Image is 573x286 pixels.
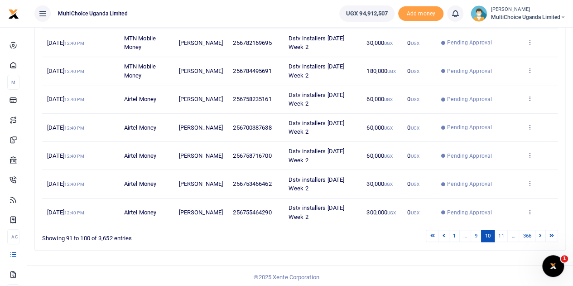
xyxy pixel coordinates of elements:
[447,208,492,217] span: Pending Approval
[398,10,443,16] a: Add money
[410,154,419,159] small: UGX
[289,204,344,220] span: Dstv installers [DATE] Week 2
[407,96,419,102] span: 0
[47,152,84,159] span: [DATE]
[407,209,419,216] span: 0
[289,92,344,107] span: Dstv installers [DATE] Week 2
[384,97,393,102] small: UGX
[124,152,156,159] span: Airtel Money
[233,96,271,102] span: 256758235161
[407,68,419,74] span: 0
[384,41,393,46] small: UGX
[339,5,395,22] a: UGX 94,912,507
[407,124,419,131] span: 0
[8,10,19,17] a: logo-small logo-large logo-large
[481,230,495,242] a: 10
[366,68,396,74] span: 180,000
[471,230,482,242] a: 9
[179,180,223,187] span: [PERSON_NAME]
[410,69,419,74] small: UGX
[447,39,492,47] span: Pending Approval
[179,96,223,102] span: [PERSON_NAME]
[410,41,419,46] small: UGX
[47,180,84,187] span: [DATE]
[387,210,396,215] small: UGX
[447,123,492,131] span: Pending Approval
[64,41,84,46] small: 12:40 PM
[494,230,508,242] a: 11
[491,13,566,21] span: MultiChoice Uganda Limited
[407,152,419,159] span: 0
[289,148,344,164] span: Dstv installers [DATE] Week 2
[179,152,223,159] span: [PERSON_NAME]
[233,68,271,74] span: 256784495691
[366,152,393,159] span: 60,000
[410,97,419,102] small: UGX
[124,180,156,187] span: Airtel Money
[289,63,344,79] span: Dstv installers [DATE] Week 2
[449,230,460,242] a: 1
[289,35,344,51] span: Dstv installers [DATE] Week 2
[407,39,419,46] span: 0
[561,255,568,262] span: 1
[179,39,223,46] span: [PERSON_NAME]
[519,230,535,242] a: 366
[398,6,443,21] span: Add money
[447,67,492,75] span: Pending Approval
[387,69,396,74] small: UGX
[124,96,156,102] span: Airtel Money
[54,10,131,18] span: MultiChoice Uganda Limited
[366,96,393,102] span: 60,000
[124,124,156,131] span: Airtel Money
[384,154,393,159] small: UGX
[542,255,564,277] iframe: Intercom live chat
[124,35,156,51] span: MTN Mobile Money
[471,5,487,22] img: profile-user
[410,126,419,131] small: UGX
[47,124,84,131] span: [DATE]
[233,180,271,187] span: 256753466462
[64,154,84,159] small: 12:40 PM
[346,9,388,18] span: UGX 94,912,507
[491,6,566,14] small: [PERSON_NAME]
[233,124,271,131] span: 256700387638
[384,126,393,131] small: UGX
[7,229,19,244] li: Ac
[447,180,492,188] span: Pending Approval
[179,124,223,131] span: [PERSON_NAME]
[366,39,393,46] span: 30,000
[124,63,156,79] span: MTN Mobile Money
[47,39,84,46] span: [DATE]
[366,180,393,187] span: 30,000
[447,95,492,103] span: Pending Approval
[64,69,84,74] small: 12:40 PM
[384,182,393,187] small: UGX
[410,210,419,215] small: UGX
[64,126,84,131] small: 12:40 PM
[471,5,566,22] a: profile-user [PERSON_NAME] MultiChoice Uganda Limited
[8,9,19,19] img: logo-small
[47,68,84,74] span: [DATE]
[47,96,84,102] span: [DATE]
[7,75,19,90] li: M
[289,120,344,136] span: Dstv installers [DATE] Week 2
[366,124,393,131] span: 60,000
[289,176,344,192] span: Dstv installers [DATE] Week 2
[366,209,396,216] span: 300,000
[398,6,443,21] li: Toup your wallet
[410,182,419,187] small: UGX
[233,39,271,46] span: 256782169695
[447,152,492,160] span: Pending Approval
[233,152,271,159] span: 256758716700
[336,5,398,22] li: Wallet ballance
[64,210,84,215] small: 12:40 PM
[47,209,84,216] span: [DATE]
[124,209,156,216] span: Airtel Money
[64,97,84,102] small: 12:40 PM
[179,68,223,74] span: [PERSON_NAME]
[233,209,271,216] span: 256755464290
[64,182,84,187] small: 12:40 PM
[179,209,223,216] span: [PERSON_NAME]
[407,180,419,187] span: 0
[42,229,254,243] div: Showing 91 to 100 of 3,652 entries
